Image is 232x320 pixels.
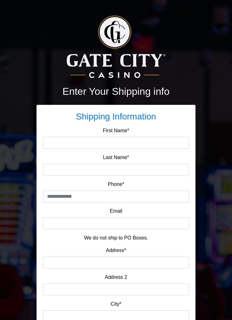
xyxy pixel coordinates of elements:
[103,154,129,161] label: Last Name*
[67,16,165,78] img: Logo
[111,300,121,308] label: City*
[108,181,124,188] label: Phone*
[48,234,184,242] p: We do not ship to PO Boxes.
[106,247,126,254] label: Address*
[43,111,189,122] h3: Shipping Information
[36,85,196,97] h2: Enter Your Shipping info
[103,127,129,134] label: First Name*
[105,274,127,281] label: Address 2
[110,207,122,215] label: Email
